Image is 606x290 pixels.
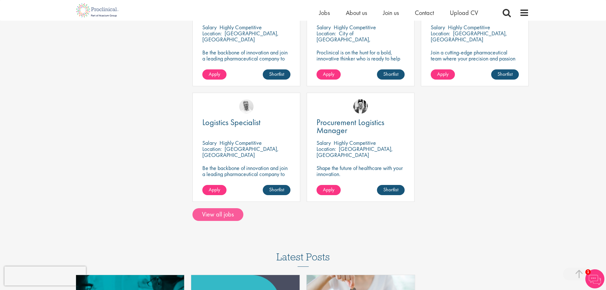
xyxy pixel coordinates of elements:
[437,71,449,77] span: Apply
[431,69,455,80] a: Apply
[317,24,331,31] span: Salary
[377,69,405,80] a: Shortlist
[276,251,330,267] h3: Latest Posts
[202,185,226,195] a: Apply
[431,30,450,37] span: Location:
[202,145,222,152] span: Location:
[448,24,490,31] p: Highly Competitive
[317,49,405,74] p: Proclinical is on the hunt for a bold, innovative thinker who is ready to help push the boundarie...
[317,30,371,49] p: City of [GEOGRAPHIC_DATA], [GEOGRAPHIC_DATA]
[202,139,217,146] span: Salary
[317,165,405,177] p: Shape the future of healthcare with your innovation.
[4,266,86,286] iframe: reCAPTCHA
[317,30,336,37] span: Location:
[317,185,341,195] a: Apply
[383,9,399,17] a: Join us
[202,118,290,126] a: Logistics Specialist
[334,139,376,146] p: Highly Competitive
[239,99,254,114] img: Joshua Bye
[263,69,290,80] a: Shortlist
[323,71,334,77] span: Apply
[317,118,405,134] a: Procurement Logistics Manager
[202,117,261,128] span: Logistics Specialist
[202,145,279,159] p: [GEOGRAPHIC_DATA], [GEOGRAPHIC_DATA]
[450,9,478,17] a: Upload CV
[209,186,220,193] span: Apply
[353,99,368,114] img: Edward Little
[202,30,279,43] p: [GEOGRAPHIC_DATA], [GEOGRAPHIC_DATA]
[415,9,434,17] a: Contact
[491,69,519,80] a: Shortlist
[202,49,290,74] p: Be the backbone of innovation and join a leading pharmaceutical company to help keep life-changin...
[317,145,336,152] span: Location:
[431,49,519,74] p: Join a cutting-edge pharmaceutical team where your precision and passion for supply chain will he...
[263,185,290,195] a: Shortlist
[192,208,243,221] a: View all jobs
[323,186,334,193] span: Apply
[209,71,220,77] span: Apply
[219,24,262,31] p: Highly Competitive
[585,269,604,288] img: Chatbot
[431,30,507,43] p: [GEOGRAPHIC_DATA], [GEOGRAPHIC_DATA]
[319,9,330,17] a: Jobs
[317,145,393,159] p: [GEOGRAPHIC_DATA], [GEOGRAPHIC_DATA]
[317,139,331,146] span: Salary
[202,165,290,189] p: Be the backbone of innovation and join a leading pharmaceutical company to help keep life-changin...
[202,30,222,37] span: Location:
[585,269,591,275] span: 1
[202,24,217,31] span: Salary
[334,24,376,31] p: Highly Competitive
[317,69,341,80] a: Apply
[219,139,262,146] p: Highly Competitive
[346,9,367,17] a: About us
[317,117,384,136] span: Procurement Logistics Manager
[431,24,445,31] span: Salary
[377,185,405,195] a: Shortlist
[202,69,226,80] a: Apply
